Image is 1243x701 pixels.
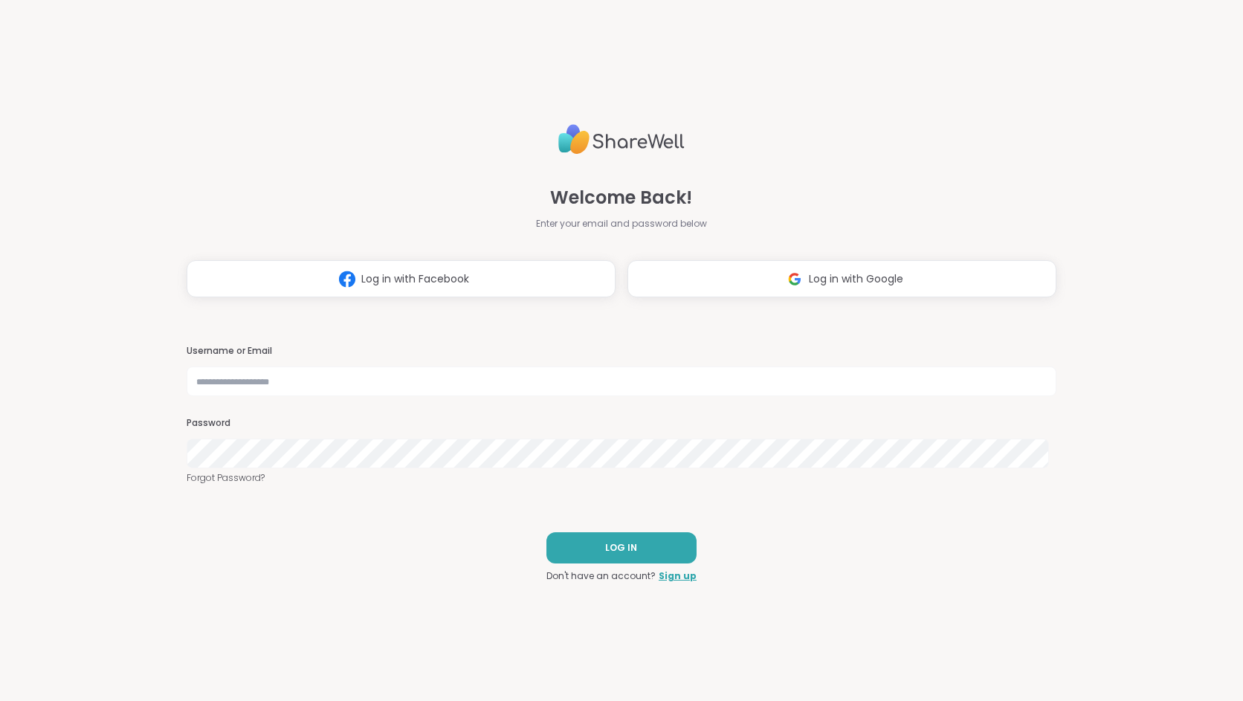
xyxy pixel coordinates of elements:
[546,532,697,563] button: LOG IN
[187,417,1056,430] h3: Password
[605,541,637,555] span: LOG IN
[550,184,692,211] span: Welcome Back!
[361,271,469,287] span: Log in with Facebook
[546,569,656,583] span: Don't have an account?
[333,265,361,293] img: ShareWell Logomark
[187,260,616,297] button: Log in with Facebook
[627,260,1056,297] button: Log in with Google
[781,265,809,293] img: ShareWell Logomark
[536,217,707,230] span: Enter your email and password below
[187,345,1056,358] h3: Username or Email
[659,569,697,583] a: Sign up
[558,118,685,161] img: ShareWell Logo
[809,271,903,287] span: Log in with Google
[187,471,1056,485] a: Forgot Password?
